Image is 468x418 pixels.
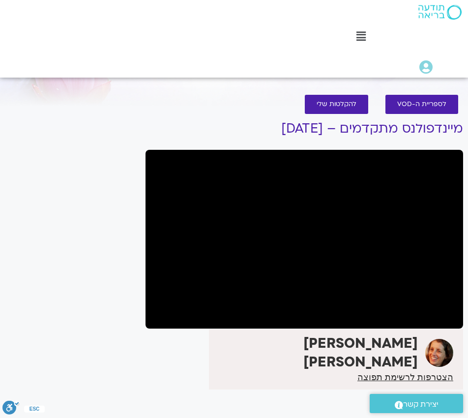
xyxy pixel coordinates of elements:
[357,373,453,382] a: הצטרפות לרשימת תפוצה
[305,95,368,114] a: להקלטות שלי
[370,394,463,413] a: יצירת קשר
[146,121,463,136] h1: מיינדפולנס מתקדמים – [DATE]
[385,95,458,114] a: לספריית ה-VOD
[146,399,463,412] h2: על ההרצאה
[397,101,446,108] span: לספריית ה-VOD
[425,339,453,367] img: סיגל בירן אבוחצירה
[303,334,418,371] strong: [PERSON_NAME] [PERSON_NAME]
[146,150,463,329] iframe: To enrich screen reader interactions, please activate Accessibility in Grammarly extension settings
[403,398,439,411] span: יצירת קשר
[418,5,462,20] img: תודעה בריאה
[317,101,356,108] span: להקלטות שלי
